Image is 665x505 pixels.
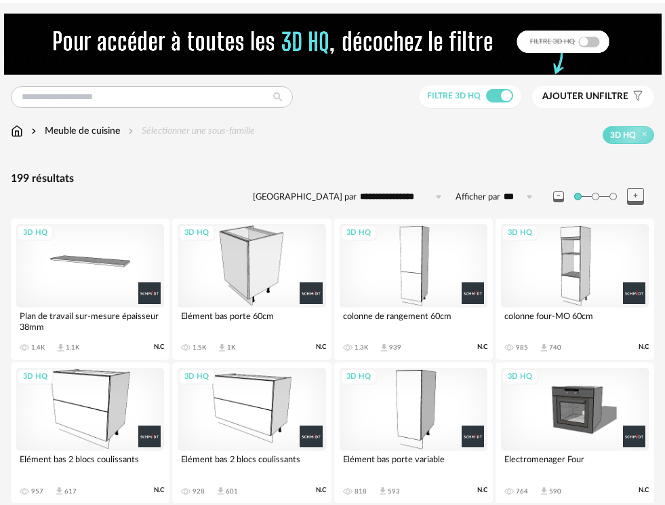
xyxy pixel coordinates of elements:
[516,487,528,495] div: 764
[542,92,599,101] span: Ajouter un
[501,451,649,478] div: Electromenager Four
[477,486,487,495] span: N.C
[154,343,164,352] span: N.C
[17,369,54,386] div: 3D HQ
[226,487,238,495] div: 601
[11,362,169,504] a: 3D HQ Elément bas 2 blocs coulissants 957 Download icon 617 N.C
[66,343,79,352] div: 1.1K
[496,219,654,360] a: 3D HQ colonne four-MO 60cm 985 Download icon 740 N.C
[496,362,654,504] a: 3D HQ Electromenager Four 764 Download icon 590 N.C
[378,486,388,496] span: Download icon
[334,362,493,504] a: 3D HQ Elément bas porte variable 818 Download icon 593 N.C
[355,487,367,495] div: 818
[502,369,538,386] div: 3D HQ
[316,343,326,352] span: N.C
[64,487,77,495] div: 617
[11,124,23,138] img: svg+xml;base64,PHN2ZyB3aWR0aD0iMTYiIGhlaWdodD0iMTciIHZpZXdCb3g9IjAgMCAxNiAxNyIgZmlsbD0ibm9uZSIgeG...
[340,369,377,386] div: 3D HQ
[193,487,205,495] div: 928
[216,486,226,496] span: Download icon
[639,486,649,495] span: N.C
[31,487,43,495] div: 957
[340,451,487,478] div: Elément bas porte variable
[56,343,66,353] span: Download icon
[427,92,481,100] span: Filtre 3D HQ
[340,307,487,335] div: colonne de rangement 60cm
[501,307,649,335] div: colonne four-MO 60cm
[542,91,628,102] span: filtre
[388,487,400,495] div: 593
[549,487,561,495] div: 590
[31,343,45,352] div: 1.4K
[172,219,331,360] a: 3D HQ Elément bas porte 60cm 1.5K Download icon 1K N.C
[355,343,368,352] div: 1.3K
[28,124,120,138] div: Meuble de cuisine
[539,343,549,353] span: Download icon
[389,343,401,352] div: 939
[340,225,377,242] div: 3D HQ
[178,451,325,478] div: Elément bas 2 blocs coulissants
[178,369,215,386] div: 3D HQ
[334,219,493,360] a: 3D HQ colonne de rangement 60cm 1.3K Download icon 939 N.C
[193,343,206,352] div: 1.5K
[11,219,169,360] a: 3D HQ Plan de travail sur-mesure épaisseur 38mm 1.4K Download icon 1.1K N.C
[610,130,636,141] span: 3D HQ
[628,91,644,102] span: Filter icon
[549,343,561,352] div: 740
[54,486,64,496] span: Download icon
[253,191,357,203] label: [GEOGRAPHIC_DATA] par
[172,362,331,504] a: 3D HQ Elément bas 2 blocs coulissants 928 Download icon 601 N.C
[316,486,326,495] span: N.C
[217,343,227,353] span: Download icon
[639,343,649,352] span: N.C
[502,225,538,242] div: 3D HQ
[16,451,164,478] div: Elément bas 2 blocs coulissants
[28,124,39,138] img: svg+xml;base64,PHN2ZyB3aWR0aD0iMTYiIGhlaWdodD0iMTYiIHZpZXdCb3g9IjAgMCAxNiAxNiIgZmlsbD0ibm9uZSIgeG...
[11,172,654,186] div: 199 résultats
[178,225,215,242] div: 3D HQ
[516,343,528,352] div: 985
[539,486,549,496] span: Download icon
[4,14,662,75] img: FILTRE%20HQ%20NEW_V1%20(4).gif
[456,191,500,203] label: Afficher par
[178,307,325,335] div: Elément bas porte 60cm
[17,225,54,242] div: 3D HQ
[379,343,389,353] span: Download icon
[16,307,164,335] div: Plan de travail sur-mesure épaisseur 38mm
[532,86,654,108] button: Ajouter unfiltre Filter icon
[477,343,487,352] span: N.C
[227,343,235,352] div: 1K
[154,486,164,495] span: N.C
